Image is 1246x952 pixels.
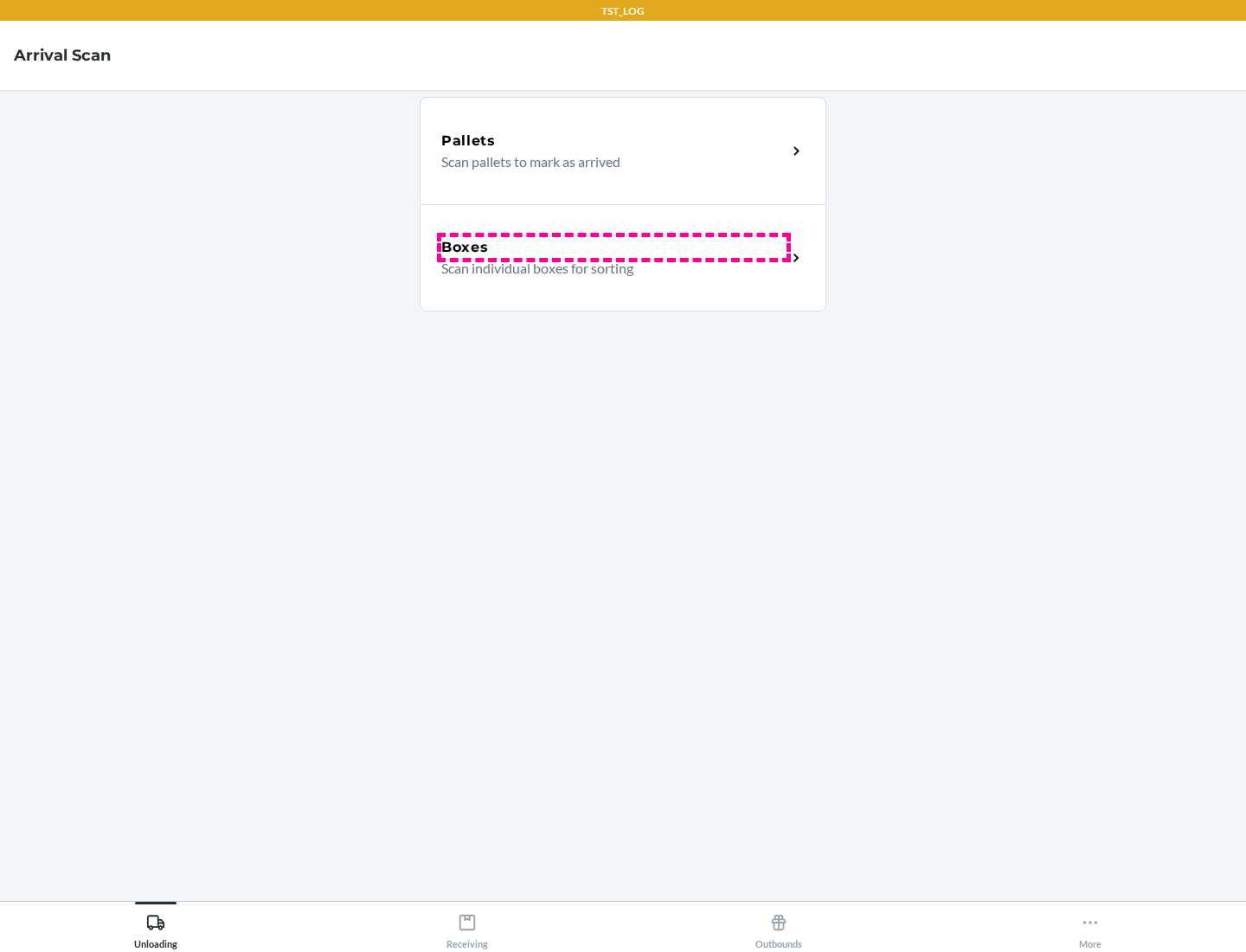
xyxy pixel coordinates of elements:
[446,906,488,949] div: Receiving
[934,902,1246,949] button: More
[441,151,773,172] p: Scan pallets to mark as arrived
[441,258,773,279] p: Scan individual boxes for sorting
[441,237,489,258] h5: Boxes
[755,906,802,949] div: Outbounds
[14,44,111,67] h4: Arrival Scan
[441,131,496,151] h5: Pallets
[623,902,934,949] button: Outbounds
[420,204,826,312] a: BoxesScan individual boxes for sorting
[1079,906,1101,949] div: More
[601,3,645,19] p: TST_LOG
[134,906,177,949] div: Unloading
[311,902,623,949] button: Receiving
[420,97,826,204] a: PalletsScan pallets to mark as arrived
